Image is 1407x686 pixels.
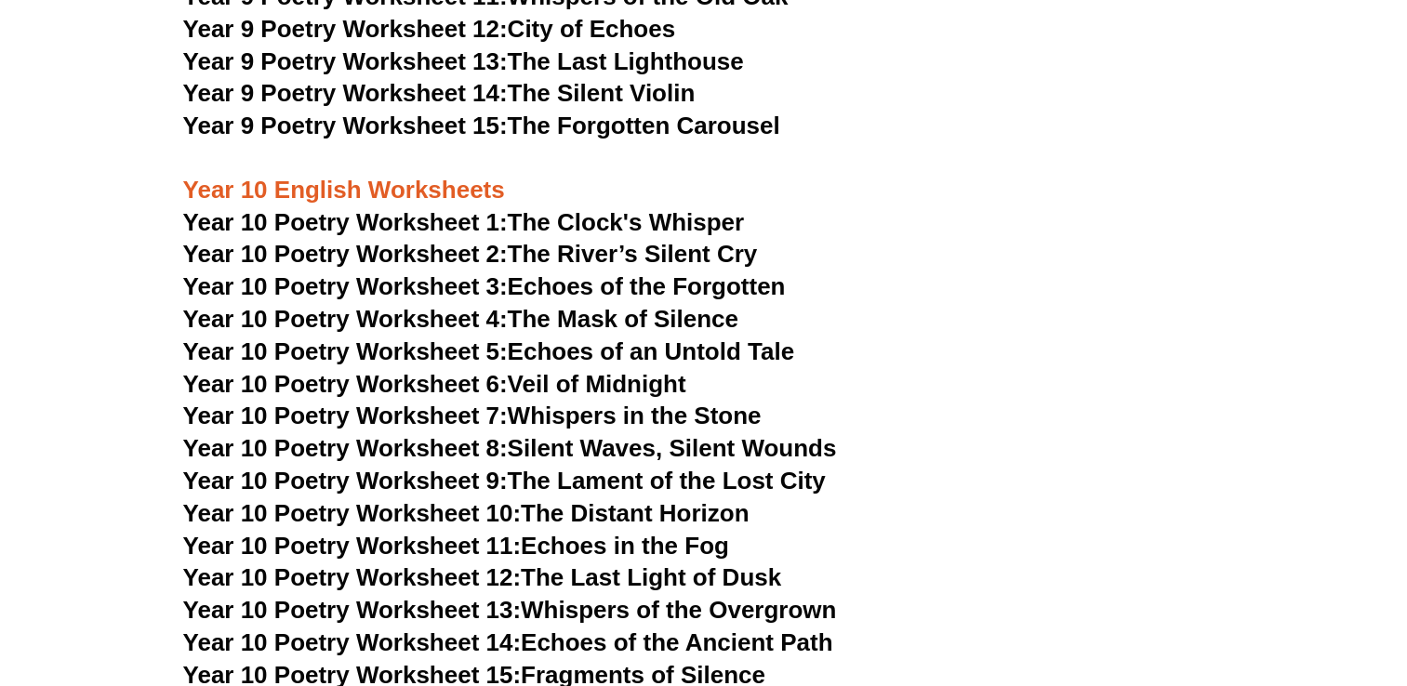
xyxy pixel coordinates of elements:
[183,15,676,43] a: Year 9 Poetry Worksheet 12:City of Echoes
[183,143,1225,206] h3: Year 10 English Worksheets
[183,272,508,300] span: Year 10 Poetry Worksheet 3:
[183,208,745,236] a: Year 10 Poetry Worksheet 1:The Clock's Whisper
[183,305,508,333] span: Year 10 Poetry Worksheet 4:
[183,79,508,107] span: Year 9 Poetry Worksheet 14:
[183,15,508,43] span: Year 9 Poetry Worksheet 12:
[183,467,508,495] span: Year 10 Poetry Worksheet 9:
[183,628,522,656] span: Year 10 Poetry Worksheet 14:
[183,434,837,462] a: Year 10 Poetry Worksheet 8:Silent Waves, Silent Wounds
[183,272,786,300] a: Year 10 Poetry Worksheet 3:Echoes of the Forgotten
[183,402,508,429] span: Year 10 Poetry Worksheet 7:
[183,467,826,495] a: Year 10 Poetry Worksheet 9:The Lament of the Lost City
[183,563,522,591] span: Year 10 Poetry Worksheet 12:
[183,499,522,527] span: Year 10 Poetry Worksheet 10:
[183,402,762,429] a: Year 10 Poetry Worksheet 7:Whispers in the Stone
[183,596,522,624] span: Year 10 Poetry Worksheet 13:
[183,112,780,139] a: Year 9 Poetry Worksheet 15:The Forgotten Carousel
[183,240,508,268] span: Year 10 Poetry Worksheet 2:
[183,563,782,591] a: Year 10 Poetry Worksheet 12:The Last Light of Dusk
[183,240,758,268] a: Year 10 Poetry Worksheet 2:The River’s Silent Cry
[183,337,795,365] a: Year 10 Poetry Worksheet 5:Echoes of an Untold Tale
[183,47,744,75] a: Year 9 Poetry Worksheet 13:The Last Lighthouse
[183,596,837,624] a: Year 10 Poetry Worksheet 13:Whispers of the Overgrown
[183,337,508,365] span: Year 10 Poetry Worksheet 5:
[183,628,833,656] a: Year 10 Poetry Worksheet 14:Echoes of the Ancient Path
[183,47,508,75] span: Year 9 Poetry Worksheet 13:
[183,370,686,398] a: Year 10 Poetry Worksheet 6:Veil of Midnight
[183,370,508,398] span: Year 10 Poetry Worksheet 6:
[183,208,508,236] span: Year 10 Poetry Worksheet 1:
[183,532,522,560] span: Year 10 Poetry Worksheet 11:
[183,112,508,139] span: Year 9 Poetry Worksheet 15:
[183,79,696,107] a: Year 9 Poetry Worksheet 14:The Silent Violin
[1097,477,1407,686] iframe: Chat Widget
[183,434,508,462] span: Year 10 Poetry Worksheet 8:
[183,305,738,333] a: Year 10 Poetry Worksheet 4:The Mask of Silence
[183,499,750,527] a: Year 10 Poetry Worksheet 10:The Distant Horizon
[183,532,729,560] a: Year 10 Poetry Worksheet 11:Echoes in the Fog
